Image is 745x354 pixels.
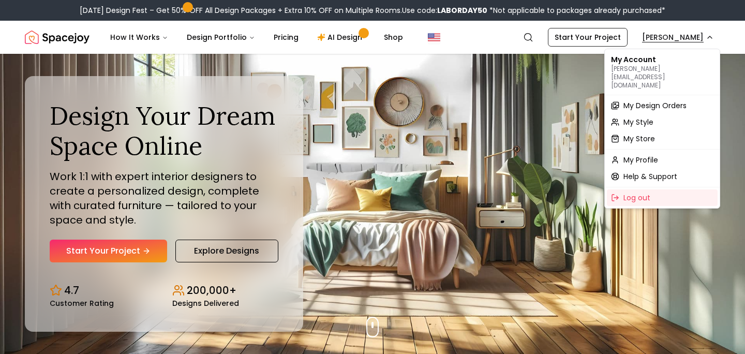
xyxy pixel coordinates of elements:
[623,193,650,203] span: Log out
[607,152,718,168] a: My Profile
[607,130,718,147] a: My Store
[607,97,718,114] a: My Design Orders
[607,114,718,130] a: My Style
[623,100,687,111] span: My Design Orders
[611,65,713,90] p: [PERSON_NAME][EMAIL_ADDRESS][DOMAIN_NAME]
[604,49,720,209] div: [PERSON_NAME]
[607,168,718,185] a: Help & Support
[623,134,655,144] span: My Store
[623,117,653,127] span: My Style
[623,155,658,165] span: My Profile
[607,51,718,93] div: My Account
[623,171,677,182] span: Help & Support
